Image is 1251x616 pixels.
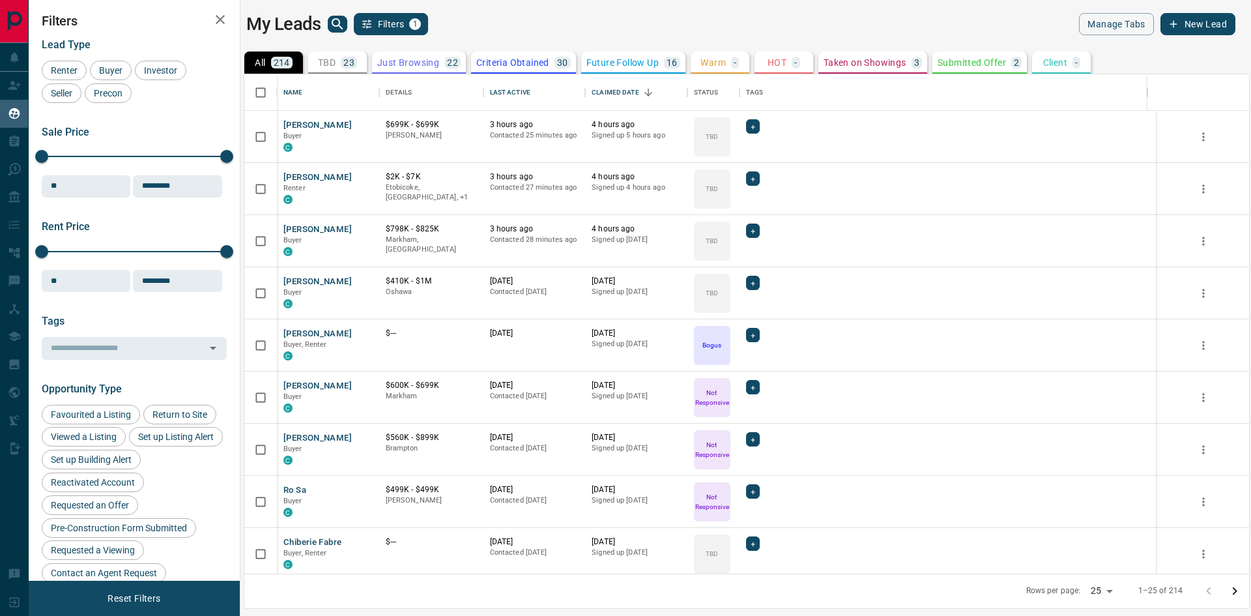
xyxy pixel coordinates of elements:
[42,495,138,515] div: Requested an Offer
[476,58,549,67] p: Criteria Obtained
[283,74,303,111] div: Name
[42,126,89,138] span: Sale Price
[751,485,755,498] span: +
[42,518,196,538] div: Pre-Construction Form Submitted
[283,119,352,132] button: [PERSON_NAME]
[42,563,166,583] div: Contact an Agent Request
[318,58,336,67] p: TBD
[343,58,354,67] p: 23
[42,315,65,327] span: Tags
[386,119,477,130] p: $699K - $699K
[1222,578,1248,604] button: Go to next page
[706,184,718,194] p: TBD
[129,427,223,447] div: Set up Listing Alert
[328,16,347,33] button: search button
[204,339,222,357] button: Open
[1075,58,1078,67] p: -
[42,38,91,51] span: Lead Type
[592,183,681,193] p: Signed up 4 hours ago
[283,288,302,297] span: Buyer
[592,235,681,245] p: Signed up [DATE]
[490,74,530,111] div: Last Active
[143,405,216,424] div: Return to Site
[46,88,77,98] span: Seller
[592,119,681,130] p: 4 hours ago
[283,132,302,140] span: Buyer
[490,548,579,558] p: Contacted [DATE]
[592,328,681,339] p: [DATE]
[490,432,579,443] p: [DATE]
[751,120,755,133] span: +
[386,235,477,255] p: Markham, [GEOGRAPHIC_DATA]
[695,440,729,460] p: Not Responsive
[283,497,302,505] span: Buyer
[94,65,127,76] span: Buyer
[592,495,681,506] p: Signed up [DATE]
[135,61,186,80] div: Investor
[1194,179,1213,199] button: more
[274,58,290,67] p: 214
[490,328,579,339] p: [DATE]
[386,171,477,183] p: $2K - $7K
[490,443,579,454] p: Contacted [DATE]
[751,224,755,237] span: +
[490,380,579,391] p: [DATE]
[592,287,681,297] p: Signed up [DATE]
[386,224,477,235] p: $798K - $825K
[283,456,293,465] div: condos.ca
[46,523,192,533] span: Pre-Construction Form Submitted
[46,568,162,578] span: Contact an Agent Request
[283,432,352,445] button: [PERSON_NAME]
[85,83,132,103] div: Precon
[592,536,681,548] p: [DATE]
[139,65,182,76] span: Investor
[490,130,579,141] p: Contacted 25 minutes ago
[89,88,127,98] span: Precon
[42,405,140,424] div: Favourited a Listing
[386,495,477,506] p: [PERSON_NAME]
[592,224,681,235] p: 4 hours ago
[706,549,718,559] p: TBD
[283,143,293,152] div: condos.ca
[1194,127,1213,147] button: more
[1194,388,1213,407] button: more
[1026,585,1081,596] p: Rows per page:
[46,545,139,555] span: Requested a Viewing
[42,13,227,29] h2: Filters
[751,381,755,394] span: +
[277,74,379,111] div: Name
[490,536,579,548] p: [DATE]
[490,224,579,235] p: 3 hours ago
[751,433,755,446] span: +
[490,171,579,183] p: 3 hours ago
[592,443,681,454] p: Signed up [DATE]
[490,484,579,495] p: [DATE]
[1160,13,1235,35] button: New Lead
[386,443,477,454] p: Brampton
[746,276,760,290] div: +
[283,247,293,256] div: condos.ca
[46,500,134,510] span: Requested an Offer
[592,432,681,443] p: [DATE]
[746,171,760,186] div: +
[386,536,477,548] p: $---
[746,484,760,499] div: +
[283,195,293,204] div: condos.ca
[283,184,306,192] span: Renter
[42,540,144,560] div: Requested a Viewing
[379,74,483,111] div: Details
[687,74,740,111] div: Status
[283,171,352,184] button: [PERSON_NAME]
[283,299,293,308] div: condos.ca
[46,432,121,442] span: Viewed a Listing
[706,236,718,246] p: TBD
[1138,585,1183,596] p: 1–25 of 214
[751,537,755,550] span: +
[1194,492,1213,512] button: more
[490,235,579,245] p: Contacted 28 minutes ago
[768,58,786,67] p: HOT
[246,14,321,35] h1: My Leads
[794,58,797,67] p: -
[585,74,687,111] div: Claimed Date
[483,74,586,111] div: Last Active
